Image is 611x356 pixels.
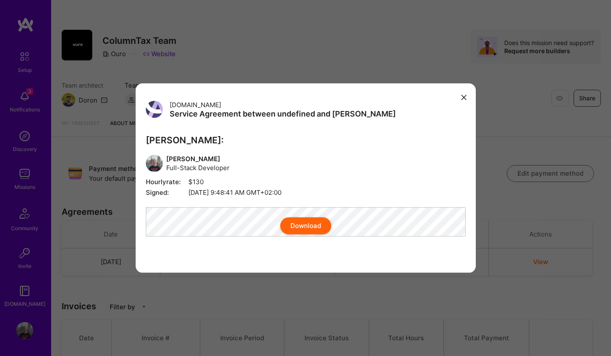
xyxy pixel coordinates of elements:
[170,101,221,109] span: [DOMAIN_NAME]
[146,188,466,197] span: [DATE] 9:48:41 AM GMT+02:00
[166,163,230,172] span: Full-Stack Developer
[146,155,163,172] img: User Avatar
[280,217,331,234] button: Download
[146,135,466,145] h3: [PERSON_NAME]:
[461,95,466,100] i: icon Close
[166,154,230,163] span: [PERSON_NAME]
[146,101,163,118] img: User Avatar
[146,177,466,186] span: $130
[146,177,188,186] span: Hourly rate:
[170,109,396,119] h3: Service Agreement between undefined and [PERSON_NAME]
[136,83,476,273] div: modal
[146,188,188,197] span: Signed:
